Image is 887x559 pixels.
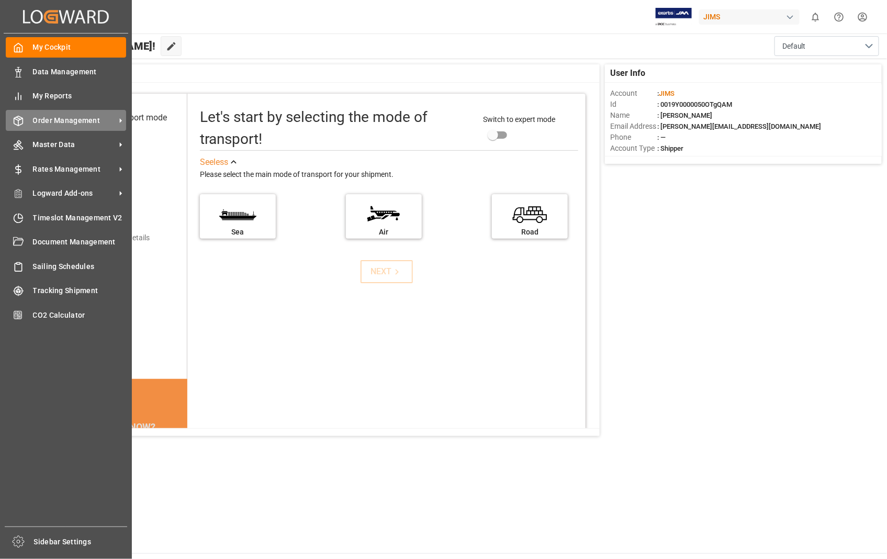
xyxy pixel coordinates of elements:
[33,139,116,150] span: Master Data
[351,227,417,238] div: Air
[659,90,675,97] span: JIMS
[657,144,683,152] span: : Shipper
[33,310,127,321] span: CO2 Calculator
[33,164,116,175] span: Rates Management
[34,536,128,547] span: Sidebar Settings
[6,305,126,325] a: CO2 Calculator
[657,111,712,119] span: : [PERSON_NAME]
[6,256,126,276] a: Sailing Schedules
[656,8,692,26] img: Exertis%20JAM%20-%20Email%20Logo.jpg_1722504956.jpg
[804,5,827,29] button: show 0 new notifications
[200,156,228,169] div: See less
[361,260,413,283] button: NEXT
[6,86,126,106] a: My Reports
[782,41,806,52] span: Default
[497,227,563,238] div: Road
[33,213,127,223] span: Timeslot Management V2
[33,261,127,272] span: Sailing Schedules
[483,115,555,124] span: Switch to expert mode
[657,100,732,108] span: : 0019Y0000050OTgQAM
[33,91,127,102] span: My Reports
[657,133,666,141] span: : —
[33,115,116,126] span: Order Management
[6,232,126,252] a: Document Management
[610,143,657,154] span: Account Type
[33,66,127,77] span: Data Management
[84,232,150,243] div: Add shipping details
[33,237,127,248] span: Document Management
[827,5,851,29] button: Help Center
[200,169,579,181] div: Please select the main mode of transport for your shipment.
[657,122,821,130] span: : [PERSON_NAME][EMAIL_ADDRESS][DOMAIN_NAME]
[610,110,657,121] span: Name
[610,99,657,110] span: Id
[699,9,800,25] div: JIMS
[33,188,116,199] span: Logward Add-ons
[6,207,126,228] a: Timeslot Management V2
[200,106,473,150] div: Let's start by selecting the mode of transport!
[610,132,657,143] span: Phone
[205,227,271,238] div: Sea
[33,42,127,53] span: My Cockpit
[610,67,645,80] span: User Info
[6,281,126,301] a: Tracking Shipment
[774,36,879,56] button: open menu
[610,121,657,132] span: Email Address
[33,285,127,296] span: Tracking Shipment
[6,61,126,82] a: Data Management
[370,265,402,278] div: NEXT
[6,37,126,58] a: My Cockpit
[699,7,804,27] button: JIMS
[610,88,657,99] span: Account
[657,90,675,97] span: :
